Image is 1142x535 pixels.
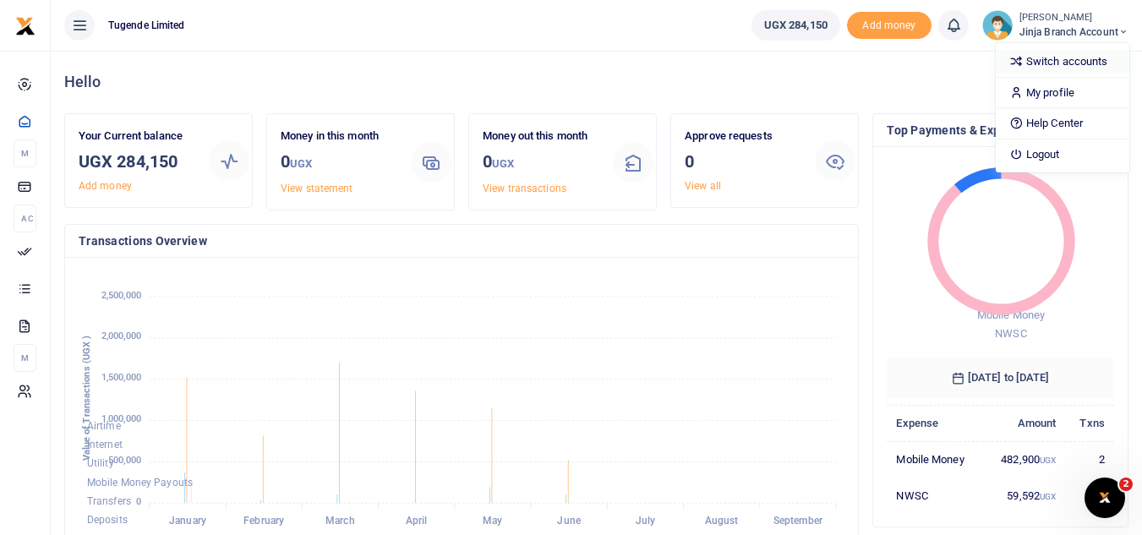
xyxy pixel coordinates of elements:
h3: 0 [483,149,599,177]
small: UGX [492,157,514,170]
th: Expense [887,405,983,441]
span: Mobile Money Payouts [87,477,193,489]
h4: Transactions Overview [79,232,844,250]
li: Toup your wallet [847,12,932,40]
td: 482,900 [983,441,1065,478]
p: Your Current balance [79,128,195,145]
a: profile-user [PERSON_NAME] Jinja branch account [982,10,1128,41]
li: Ac [14,205,36,232]
td: 1 [1065,478,1114,513]
span: Deposits [87,515,128,527]
span: NWSC [996,327,1027,340]
td: 2 [1065,441,1114,478]
iframe: Intercom live chat [1085,478,1125,518]
h3: 0 [685,149,801,174]
h6: [DATE] to [DATE] [887,358,1114,398]
li: M [14,344,36,372]
td: NWSC [887,478,983,513]
a: View statement [281,183,352,194]
tspan: 1,500,000 [101,373,141,384]
small: UGX [1040,456,1056,465]
h4: Hello [64,73,1128,91]
p: Money in this month [281,128,397,145]
a: Help Center [996,112,1129,135]
p: Approve requests [685,128,801,145]
img: profile-user [982,10,1013,41]
tspan: September [773,516,823,527]
tspan: 1,000,000 [101,413,141,424]
span: Airtime [87,420,121,432]
h3: 0 [281,149,397,177]
span: UGX 284,150 [764,17,828,34]
span: Transfers [87,495,131,507]
a: Logout [996,143,1129,167]
li: Wallet ballance [745,10,847,41]
a: View all [685,180,721,192]
tspan: February [243,516,284,527]
a: UGX 284,150 [751,10,840,41]
tspan: 0 [136,496,141,507]
li: M [14,139,36,167]
a: Switch accounts [996,50,1129,74]
th: Amount [983,405,1065,441]
span: 2 [1119,478,1133,491]
a: Add money [847,18,932,30]
th: Txns [1065,405,1114,441]
span: Utility [87,458,114,470]
tspan: March [325,516,355,527]
small: UGX [290,157,312,170]
img: logo-small [15,16,36,36]
a: Add money [79,180,132,192]
span: Jinja branch account [1019,25,1128,40]
span: Tugende Limited [101,18,192,33]
td: 59,592 [983,478,1065,513]
h3: UGX 284,150 [79,149,195,174]
td: Mobile Money [887,441,983,478]
tspan: January [169,516,206,527]
tspan: 2,000,000 [101,331,141,342]
a: logo-small logo-large logo-large [15,19,36,31]
small: UGX [1040,492,1056,501]
h4: Top Payments & Expenses [887,121,1114,139]
span: Add money [847,12,932,40]
span: Mobile Money [977,308,1045,321]
tspan: 500,000 [108,455,141,466]
p: Money out this month [483,128,599,145]
a: My profile [996,81,1129,105]
tspan: August [705,516,739,527]
text: Value of Transactions (UGX ) [81,336,92,461]
tspan: 2,500,000 [101,290,141,301]
a: View transactions [483,183,566,194]
tspan: April [406,516,428,527]
small: [PERSON_NAME] [1019,11,1128,25]
span: Internet [87,439,123,450]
